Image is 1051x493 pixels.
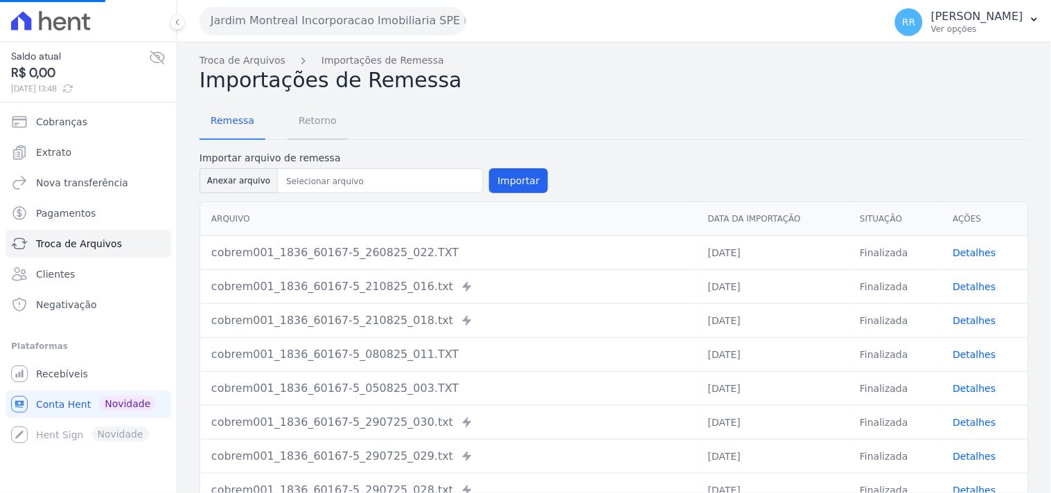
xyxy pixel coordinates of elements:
a: Retorno [288,104,348,140]
td: [DATE] [697,371,849,405]
a: Pagamentos [6,199,171,227]
a: Conta Hent Novidade [6,391,171,418]
h2: Importações de Remessa [200,68,1029,93]
td: [DATE] [697,235,849,269]
button: Importar [489,168,548,193]
div: cobrem001_1836_60167-5_210825_016.txt [211,278,686,295]
a: Detalhes [953,315,996,326]
td: Finalizada [849,269,942,303]
a: Extrato [6,138,171,166]
a: Detalhes [953,349,996,360]
a: Troca de Arquivos [200,53,285,68]
span: Extrato [36,145,71,159]
span: Negativação [36,298,97,312]
td: Finalizada [849,371,942,405]
button: Jardim Montreal Incorporacao Imobiliaria SPE LTDA [200,7,466,35]
span: R$ 0,00 [11,64,149,82]
div: cobrem001_1836_60167-5_260825_022.TXT [211,244,686,261]
span: Pagamentos [36,206,96,220]
td: [DATE] [697,439,849,473]
a: Nova transferência [6,169,171,197]
div: cobrem001_1836_60167-5_080825_011.TXT [211,346,686,363]
input: Selecionar arquivo [281,173,480,190]
a: Detalhes [953,451,996,462]
nav: Sidebar [11,108,166,449]
div: Plataformas [11,338,166,355]
div: cobrem001_1836_60167-5_290725_030.txt [211,414,686,431]
button: Anexar arquivo [200,168,278,193]
div: cobrem001_1836_60167-5_050825_003.TXT [211,380,686,397]
a: Detalhes [953,281,996,292]
span: Conta Hent [36,397,91,411]
a: Cobranças [6,108,171,136]
a: Detalhes [953,383,996,394]
a: Recebíveis [6,360,171,388]
td: [DATE] [697,337,849,371]
nav: Breadcrumb [200,53,1029,68]
td: Finalizada [849,337,942,371]
span: Novidade [99,396,156,411]
span: Nova transferência [36,176,128,190]
span: [DATE] 13:48 [11,82,149,95]
th: Arquivo [200,202,697,236]
span: Clientes [36,267,75,281]
span: Troca de Arquivos [36,237,122,251]
td: Finalizada [849,235,942,269]
p: [PERSON_NAME] [931,10,1023,24]
td: [DATE] [697,405,849,439]
a: Importações de Remessa [321,53,444,68]
button: RR [PERSON_NAME] Ver opções [884,3,1051,42]
td: [DATE] [697,269,849,303]
span: Retorno [290,107,345,134]
span: Recebíveis [36,367,88,381]
span: Remessa [202,107,263,134]
div: cobrem001_1836_60167-5_210825_018.txt [211,312,686,329]
a: Remessa [200,104,265,140]
td: Finalizada [849,439,942,473]
a: Detalhes [953,417,996,428]
span: Saldo atual [11,49,149,64]
th: Data da Importação [697,202,849,236]
a: Negativação [6,291,171,319]
div: cobrem001_1836_60167-5_290725_029.txt [211,448,686,465]
span: RR [902,17,915,27]
p: Ver opções [931,24,1023,35]
span: Cobranças [36,115,87,129]
a: Clientes [6,260,171,288]
td: Finalizada [849,405,942,439]
th: Ações [942,202,1028,236]
a: Troca de Arquivos [6,230,171,258]
a: Detalhes [953,247,996,258]
td: Finalizada [849,303,942,337]
td: [DATE] [697,303,849,337]
th: Situação [849,202,942,236]
label: Importar arquivo de remessa [200,151,548,165]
